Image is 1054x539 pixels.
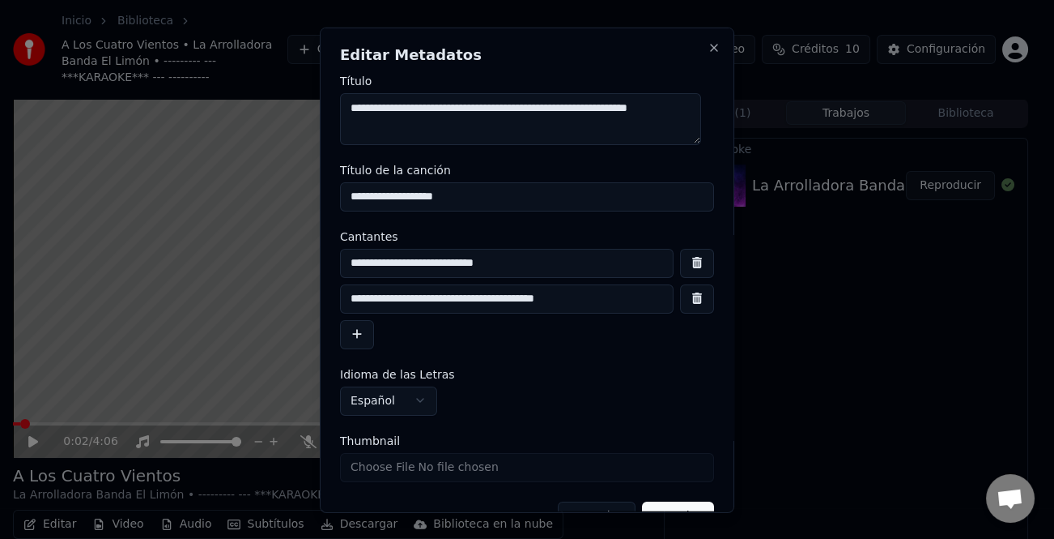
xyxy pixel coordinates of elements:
[340,368,455,379] span: Idioma de las Letras
[558,501,635,530] button: Cancelar
[340,230,714,242] label: Cantantes
[340,164,714,175] label: Título de la canción
[340,47,714,62] h2: Editar Metadatos
[642,501,714,530] button: Guardar
[340,75,714,86] label: Título
[340,434,400,446] span: Thumbnail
